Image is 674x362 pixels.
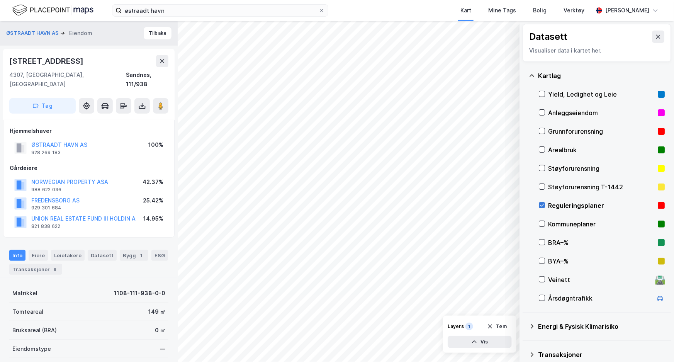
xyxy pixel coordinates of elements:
[482,320,512,333] button: Tøm
[12,289,37,298] div: Matrikkel
[143,177,163,187] div: 42.37%
[548,275,652,284] div: Veinett
[538,71,665,80] div: Kartlag
[538,322,665,331] div: Energi & Fysisk Klimarisiko
[31,150,61,156] div: 928 269 183
[9,250,25,261] div: Info
[114,289,165,298] div: 1108-111-938-0-0
[635,325,674,362] iframe: Chat Widget
[160,344,165,354] div: —
[655,275,666,285] div: 🛣️
[51,250,85,261] div: Leietakere
[31,223,60,229] div: 821 838 622
[69,29,92,38] div: Eiendom
[148,307,165,316] div: 149 ㎡
[9,70,126,89] div: 4307, [GEOGRAPHIC_DATA], [GEOGRAPHIC_DATA]
[488,6,516,15] div: Mine Tags
[10,163,168,173] div: Gårdeiere
[529,46,664,55] div: Visualiser data i kartet her.
[9,264,62,275] div: Transaksjoner
[548,164,655,173] div: Støyforurensning
[548,145,655,155] div: Arealbruk
[31,205,61,211] div: 929 301 684
[548,108,655,117] div: Anleggseiendom
[9,98,76,114] button: Tag
[564,6,584,15] div: Verktøy
[29,250,48,261] div: Eiere
[548,257,655,266] div: BYA–%
[460,6,471,15] div: Kart
[148,140,163,150] div: 100%
[635,325,674,362] div: Kontrollprogram for chat
[465,323,473,330] div: 1
[533,6,547,15] div: Bolig
[143,214,163,223] div: 14.95%
[88,250,117,261] div: Datasett
[6,29,60,37] button: ØSTRAADT HAVN AS
[12,307,43,316] div: Tomteareal
[548,127,655,136] div: Grunnforurensning
[122,5,319,16] input: Søk på adresse, matrikkel, gårdeiere, leietakere eller personer
[138,252,145,259] div: 1
[548,182,655,192] div: Støyforurensning T-1442
[548,219,655,229] div: Kommuneplaner
[448,323,464,330] div: Layers
[10,126,168,136] div: Hjemmelshaver
[548,201,655,210] div: Reguleringsplaner
[151,250,168,261] div: ESG
[144,27,171,39] button: Tilbake
[448,336,512,348] button: Vis
[548,294,652,303] div: Årsdøgntrafikk
[120,250,148,261] div: Bygg
[51,265,59,273] div: 8
[155,326,165,335] div: 0 ㎡
[12,344,51,354] div: Eiendomstype
[31,187,61,193] div: 988 622 036
[538,350,665,359] div: Transaksjoner
[548,90,655,99] div: Yield, Ledighet og Leie
[12,3,93,17] img: logo.f888ab2527a4732fd821a326f86c7f29.svg
[548,238,655,247] div: BRA–%
[9,55,85,67] div: [STREET_ADDRESS]
[143,196,163,205] div: 25.42%
[12,326,57,335] div: Bruksareal (BRA)
[605,6,649,15] div: [PERSON_NAME]
[126,70,168,89] div: Sandnes, 111/938
[529,31,567,43] div: Datasett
